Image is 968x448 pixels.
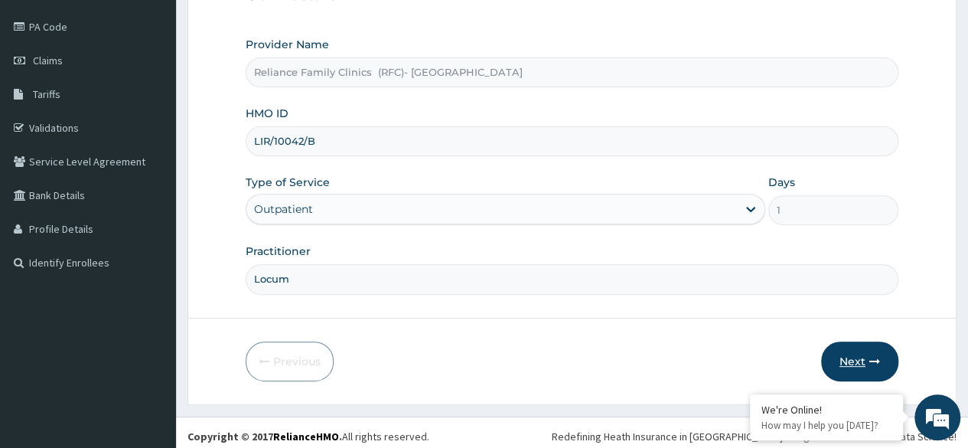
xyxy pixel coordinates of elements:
button: Next [821,342,898,381]
img: d_794563401_company_1708531726252_794563401 [28,77,62,115]
label: Days [768,175,795,190]
input: Enter HMO ID [246,126,898,156]
div: Chat with us now [80,86,257,106]
div: Outpatient [254,201,313,217]
button: Previous [246,342,334,381]
span: Claims [33,54,63,67]
strong: Copyright © 2017 . [187,430,342,443]
label: Provider Name [246,37,329,52]
a: RelianceHMO [273,430,339,443]
div: We're Online! [761,403,891,417]
label: Type of Service [246,175,330,190]
div: Minimize live chat window [251,8,288,44]
input: Enter Name [246,264,898,294]
span: Tariffs [33,87,60,101]
div: Redefining Heath Insurance in [GEOGRAPHIC_DATA] using Telemedicine and Data Science! [552,429,957,444]
label: HMO ID [246,106,288,121]
p: How may I help you today? [761,419,891,432]
textarea: Type your message and hit 'Enter' [8,291,292,345]
span: We're online! [89,129,211,284]
label: Practitioner [246,244,311,259]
